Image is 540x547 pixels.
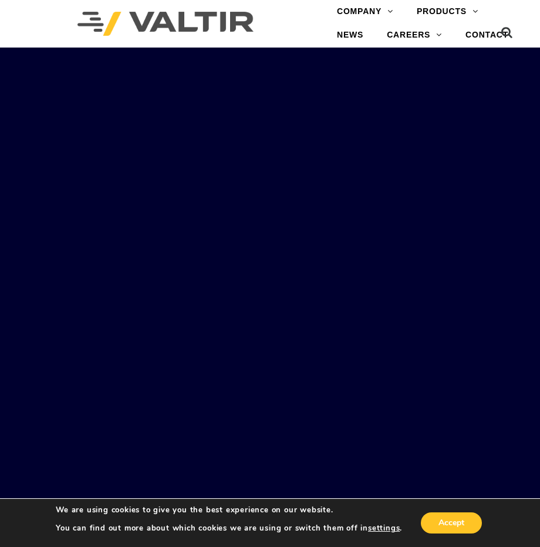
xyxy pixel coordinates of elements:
[77,12,254,36] img: Valtir
[375,23,454,47] a: CAREERS
[325,23,375,47] a: NEWS
[421,512,482,534] button: Accept
[454,23,520,47] a: CONTACT
[368,523,400,534] button: settings
[56,505,402,515] p: We are using cookies to give you the best experience on our website.
[56,523,402,534] p: You can find out more about which cookies we are using or switch them off in .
